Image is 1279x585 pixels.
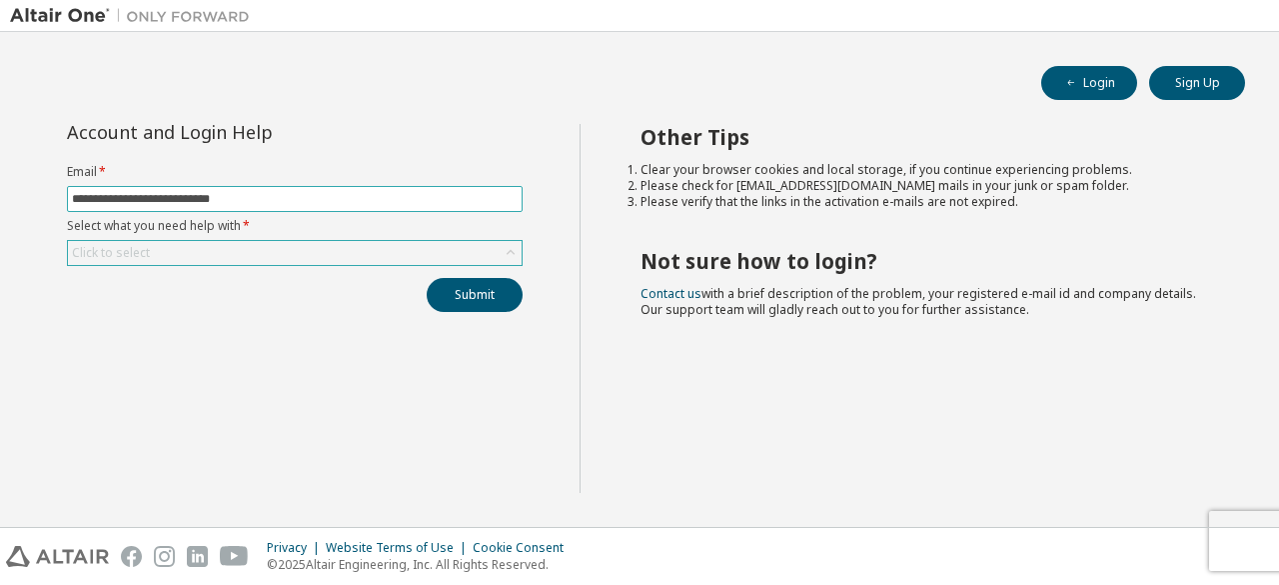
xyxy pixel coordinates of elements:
[640,124,1210,150] h2: Other Tips
[640,162,1210,178] li: Clear your browser cookies and local storage, if you continue experiencing problems.
[427,278,523,312] button: Submit
[67,218,523,234] label: Select what you need help with
[154,546,175,567] img: instagram.svg
[220,546,249,567] img: youtube.svg
[473,540,576,556] div: Cookie Consent
[67,124,432,140] div: Account and Login Help
[1041,66,1137,100] button: Login
[10,6,260,26] img: Altair One
[6,546,109,567] img: altair_logo.svg
[640,194,1210,210] li: Please verify that the links in the activation e-mails are not expired.
[121,546,142,567] img: facebook.svg
[67,164,523,180] label: Email
[640,178,1210,194] li: Please check for [EMAIL_ADDRESS][DOMAIN_NAME] mails in your junk or spam folder.
[68,241,522,265] div: Click to select
[267,556,576,573] p: © 2025 Altair Engineering, Inc. All Rights Reserved.
[640,285,701,302] a: Contact us
[1149,66,1245,100] button: Sign Up
[326,540,473,556] div: Website Terms of Use
[187,546,208,567] img: linkedin.svg
[640,285,1196,318] span: with a brief description of the problem, your registered e-mail id and company details. Our suppo...
[267,540,326,556] div: Privacy
[72,245,150,261] div: Click to select
[640,248,1210,274] h2: Not sure how to login?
